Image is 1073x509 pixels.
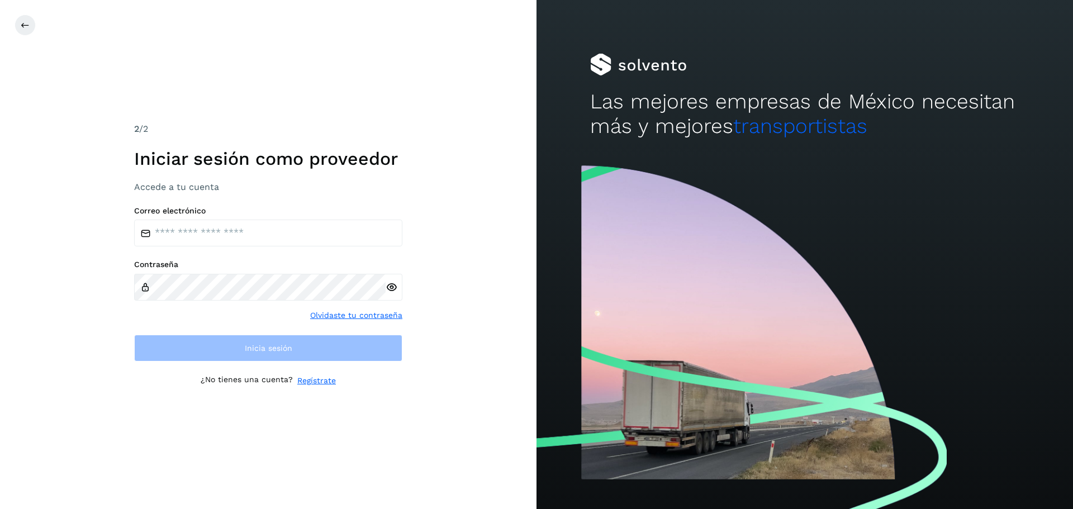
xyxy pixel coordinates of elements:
[134,123,139,134] span: 2
[134,182,402,192] h3: Accede a tu cuenta
[297,375,336,387] a: Regístrate
[134,206,402,216] label: Correo electrónico
[733,114,867,138] span: transportistas
[134,148,402,169] h1: Iniciar sesión como proveedor
[245,344,292,352] span: Inicia sesión
[310,310,402,321] a: Olvidaste tu contraseña
[201,375,293,387] p: ¿No tienes una cuenta?
[134,335,402,361] button: Inicia sesión
[590,89,1019,139] h2: Las mejores empresas de México necesitan más y mejores
[134,260,402,269] label: Contraseña
[134,122,402,136] div: /2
